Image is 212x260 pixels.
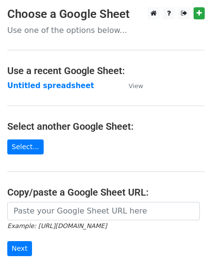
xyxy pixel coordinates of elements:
a: Untitled spreadsheet [7,81,94,90]
input: Paste your Google Sheet URL here [7,202,200,220]
input: Next [7,241,32,256]
p: Use one of the options below... [7,25,205,35]
h4: Copy/paste a Google Sheet URL: [7,186,205,198]
small: View [129,82,143,90]
h3: Choose a Google Sheet [7,7,205,21]
a: Select... [7,139,44,154]
h4: Use a recent Google Sheet: [7,65,205,76]
h4: Select another Google Sheet: [7,121,205,132]
small: Example: [URL][DOMAIN_NAME] [7,222,107,229]
a: View [119,81,143,90]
